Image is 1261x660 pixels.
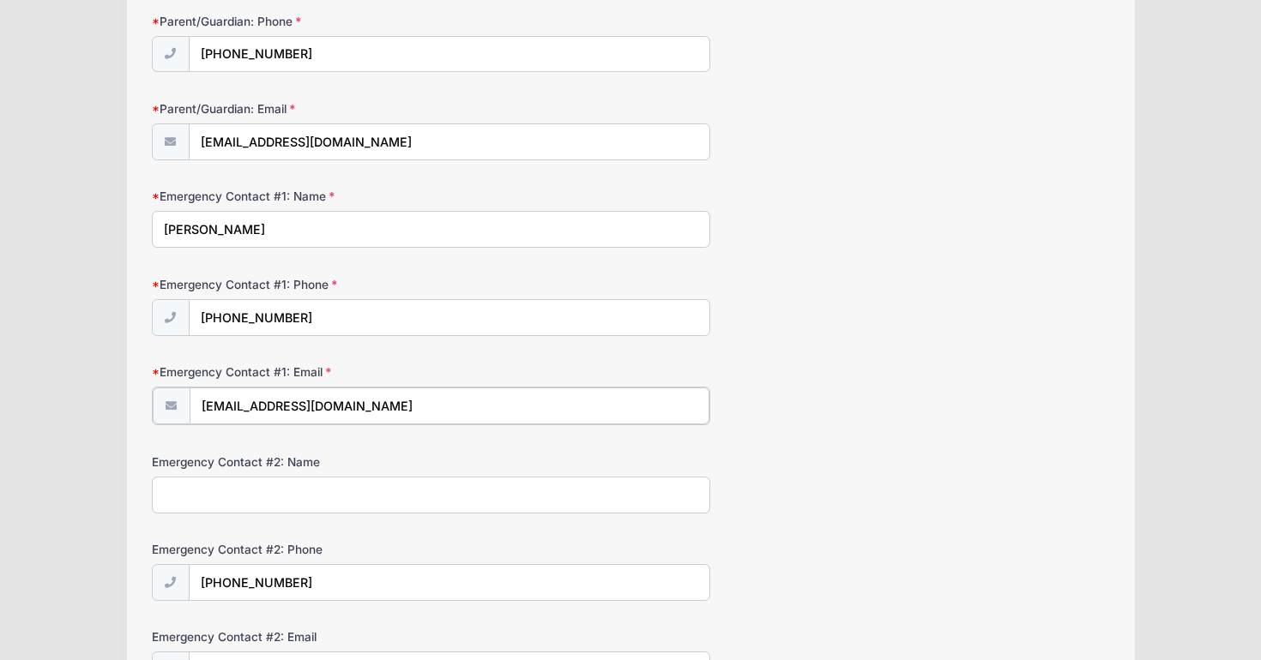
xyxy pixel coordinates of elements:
[152,100,471,117] label: Parent/Guardian: Email
[190,387,709,424] input: email@email.com
[189,299,710,336] input: (xxx) xxx-xxxx
[152,628,471,645] label: Emergency Contact #2: Email
[189,123,710,160] input: email@email.com
[152,363,471,381] label: Emergency Contact #1: Email
[152,188,471,205] label: Emergency Contact #1: Name
[152,13,471,30] label: Parent/Guardian: Phone
[189,36,710,73] input: (xxx) xxx-xxxx
[152,453,471,471] label: Emergency Contact #2: Name
[152,276,471,293] label: Emergency Contact #1: Phone
[152,541,471,558] label: Emergency Contact #2: Phone
[189,564,710,601] input: (xxx) xxx-xxxx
